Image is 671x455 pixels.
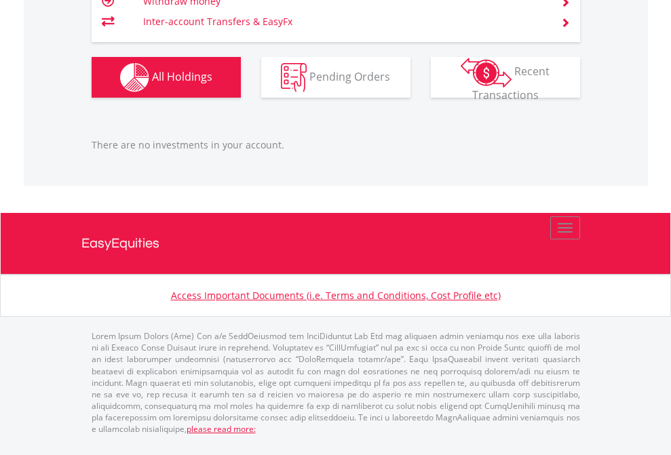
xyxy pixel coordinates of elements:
[92,57,241,98] button: All Holdings
[431,57,580,98] button: Recent Transactions
[152,68,212,83] span: All Holdings
[261,57,410,98] button: Pending Orders
[92,330,580,435] p: Lorem Ipsum Dolors (Ame) Con a/e SeddOeiusmod tem InciDiduntut Lab Etd mag aliquaen admin veniamq...
[461,58,512,87] img: transactions-zar-wht.png
[171,289,501,302] a: Access Important Documents (i.e. Terms and Conditions, Cost Profile etc)
[143,12,544,32] td: Inter-account Transfers & EasyFx
[187,423,256,435] a: please read more:
[81,213,590,274] a: EasyEquities
[92,138,580,152] p: There are no investments in your account.
[120,63,149,92] img: holdings-wht.png
[281,63,307,92] img: pending_instructions-wht.png
[309,68,390,83] span: Pending Orders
